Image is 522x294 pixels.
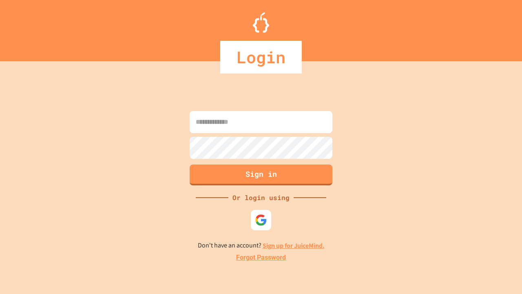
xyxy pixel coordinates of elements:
[236,253,286,263] a: Forgot Password
[228,193,294,203] div: Or login using
[220,41,302,73] div: Login
[263,241,325,250] a: Sign up for JuiceMind.
[255,214,267,226] img: google-icon.svg
[190,165,332,185] button: Sign in
[253,12,269,33] img: Logo.svg
[198,241,325,251] p: Don't have an account?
